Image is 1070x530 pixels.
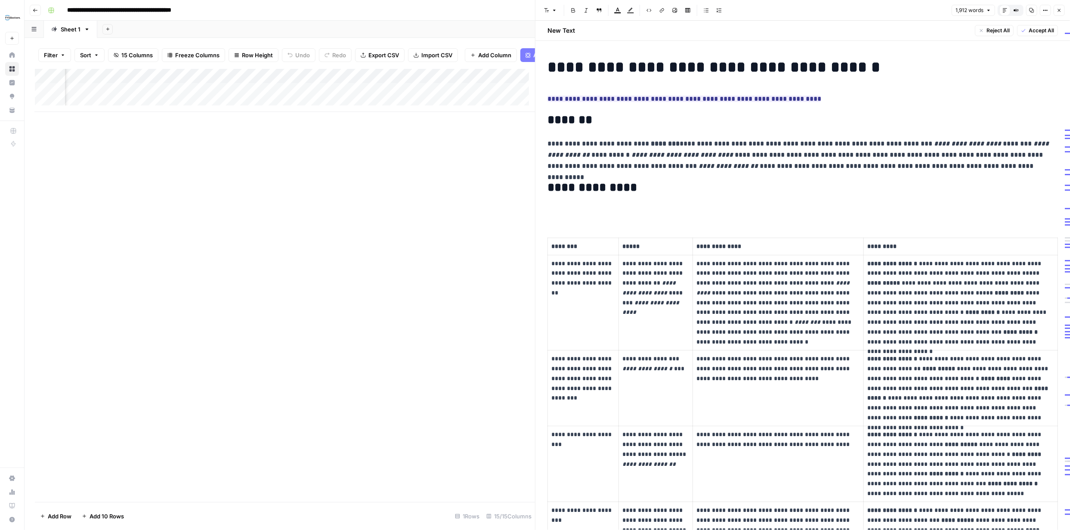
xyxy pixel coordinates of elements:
span: Add 10 Rows [90,512,124,521]
button: 15 Columns [108,48,158,62]
a: Your Data [5,103,19,117]
button: Sort [74,48,105,62]
button: Reject All [975,25,1014,36]
button: Undo [282,48,315,62]
div: 1 Rows [452,509,483,523]
div: Domain: [DOMAIN_NAME] [22,22,95,29]
span: Add Column [478,51,511,59]
span: Freeze Columns [175,51,220,59]
div: Keywords by Traffic [96,51,142,56]
span: Row Height [242,51,273,59]
button: 1,912 words [952,5,995,16]
button: Accept All [1017,25,1058,36]
button: Filter [38,48,71,62]
img: tab_domain_overview_orange.svg [25,50,32,57]
button: Workspace: FYidoctors [5,7,19,28]
a: Usage [5,485,19,499]
a: Browse [5,62,19,76]
a: Insights [5,76,19,90]
span: 1,912 words [956,6,983,14]
span: Filter [44,51,58,59]
a: Learning Hub [5,499,19,513]
div: 15/15 Columns [483,509,535,523]
button: Row Height [229,48,278,62]
a: Settings [5,471,19,485]
span: 15 Columns [121,51,153,59]
button: Import CSV [408,48,458,62]
img: FYidoctors Logo [5,10,21,25]
span: Add Row [48,512,71,521]
span: Sort [80,51,91,59]
button: Redo [319,48,352,62]
button: Add 10 Rows [77,509,129,523]
span: Reject All [987,27,1010,34]
img: website_grey.svg [14,22,21,29]
span: Accept All [1029,27,1054,34]
img: tab_keywords_by_traffic_grey.svg [87,50,94,57]
span: Import CSV [421,51,452,59]
button: Add Power Agent [520,48,585,62]
span: Undo [295,51,310,59]
div: Sheet 1 [61,25,80,34]
button: Add Row [35,509,77,523]
h2: New Text [547,26,575,35]
button: Freeze Columns [162,48,225,62]
span: Redo [332,51,346,59]
a: Sheet 1 [44,21,97,38]
button: Add Column [465,48,517,62]
a: Opportunities [5,90,19,103]
button: Help + Support [5,513,19,527]
button: Export CSV [355,48,405,62]
div: v 4.0.25 [24,14,42,21]
div: Domain Overview [34,51,77,56]
span: Export CSV [368,51,399,59]
a: Home [5,48,19,62]
img: logo_orange.svg [14,14,21,21]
